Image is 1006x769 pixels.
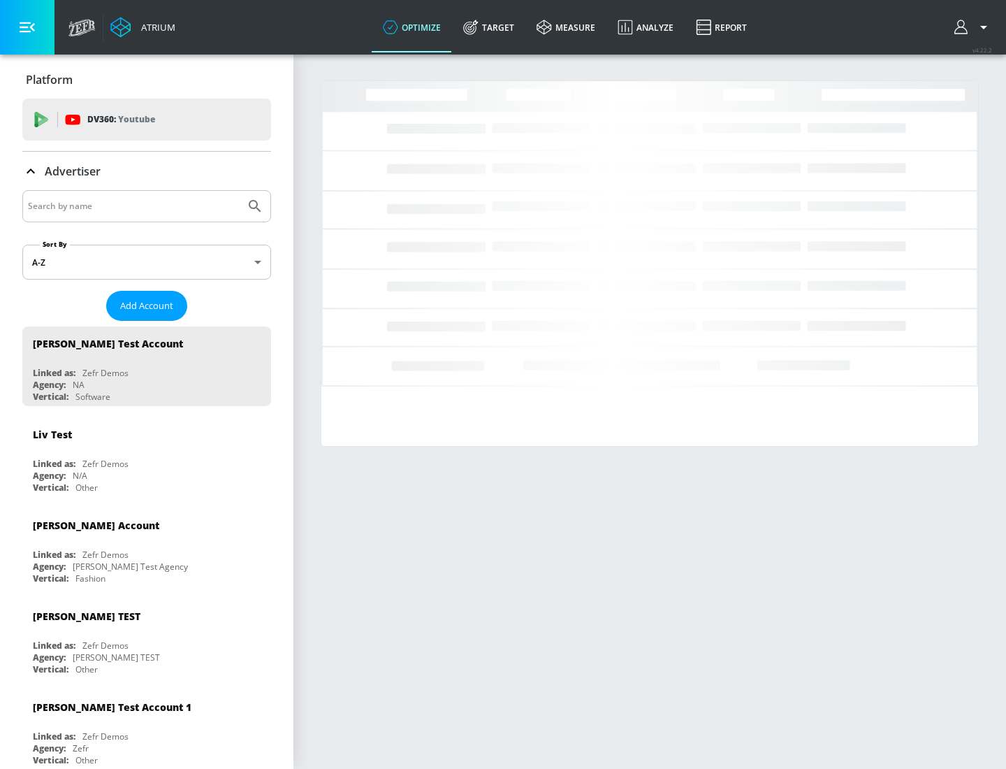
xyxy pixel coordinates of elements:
[33,742,66,754] div: Agency:
[28,197,240,215] input: Search by name
[33,482,68,494] div: Vertical:
[33,731,75,742] div: Linked as:
[73,561,188,573] div: [PERSON_NAME] Test Agency
[87,112,155,127] p: DV360:
[73,379,85,391] div: NA
[22,599,271,679] div: [PERSON_NAME] TESTLinked as:Zefr DemosAgency:[PERSON_NAME] TESTVertical:Other
[136,21,175,34] div: Atrium
[33,379,66,391] div: Agency:
[33,754,68,766] div: Vertical:
[606,2,685,52] a: Analyze
[22,326,271,406] div: [PERSON_NAME] Test AccountLinked as:Zefr DemosAgency:NAVertical:Software
[22,60,271,99] div: Platform
[75,391,110,403] div: Software
[73,742,89,754] div: Zefr
[73,652,160,663] div: [PERSON_NAME] TEST
[33,470,66,482] div: Agency:
[525,2,606,52] a: measure
[33,428,72,441] div: Liv Test
[118,112,155,127] p: Youtube
[82,640,129,652] div: Zefr Demos
[372,2,452,52] a: optimize
[106,291,187,321] button: Add Account
[22,417,271,497] div: Liv TestLinked as:Zefr DemosAgency:N/AVertical:Other
[33,610,140,623] div: [PERSON_NAME] TEST
[33,652,66,663] div: Agency:
[22,245,271,280] div: A-Z
[73,470,87,482] div: N/A
[82,731,129,742] div: Zefr Demos
[33,549,75,561] div: Linked as:
[22,508,271,588] div: [PERSON_NAME] AccountLinked as:Zefr DemosAgency:[PERSON_NAME] Test AgencyVertical:Fashion
[26,72,73,87] p: Platform
[82,458,129,470] div: Zefr Demos
[45,164,101,179] p: Advertiser
[33,391,68,403] div: Vertical:
[40,240,70,249] label: Sort By
[75,482,98,494] div: Other
[33,519,159,532] div: [PERSON_NAME] Account
[22,99,271,141] div: DV360: Youtube
[75,663,98,675] div: Other
[82,367,129,379] div: Zefr Demos
[685,2,758,52] a: Report
[75,573,105,584] div: Fashion
[33,458,75,470] div: Linked as:
[33,700,191,714] div: [PERSON_NAME] Test Account 1
[33,663,68,675] div: Vertical:
[110,17,175,38] a: Atrium
[33,337,183,350] div: [PERSON_NAME] Test Account
[33,573,68,584] div: Vertical:
[33,367,75,379] div: Linked as:
[452,2,525,52] a: Target
[120,298,173,314] span: Add Account
[22,152,271,191] div: Advertiser
[33,640,75,652] div: Linked as:
[33,561,66,573] div: Agency:
[972,46,992,54] span: v 4.22.2
[75,754,98,766] div: Other
[82,549,129,561] div: Zefr Demos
